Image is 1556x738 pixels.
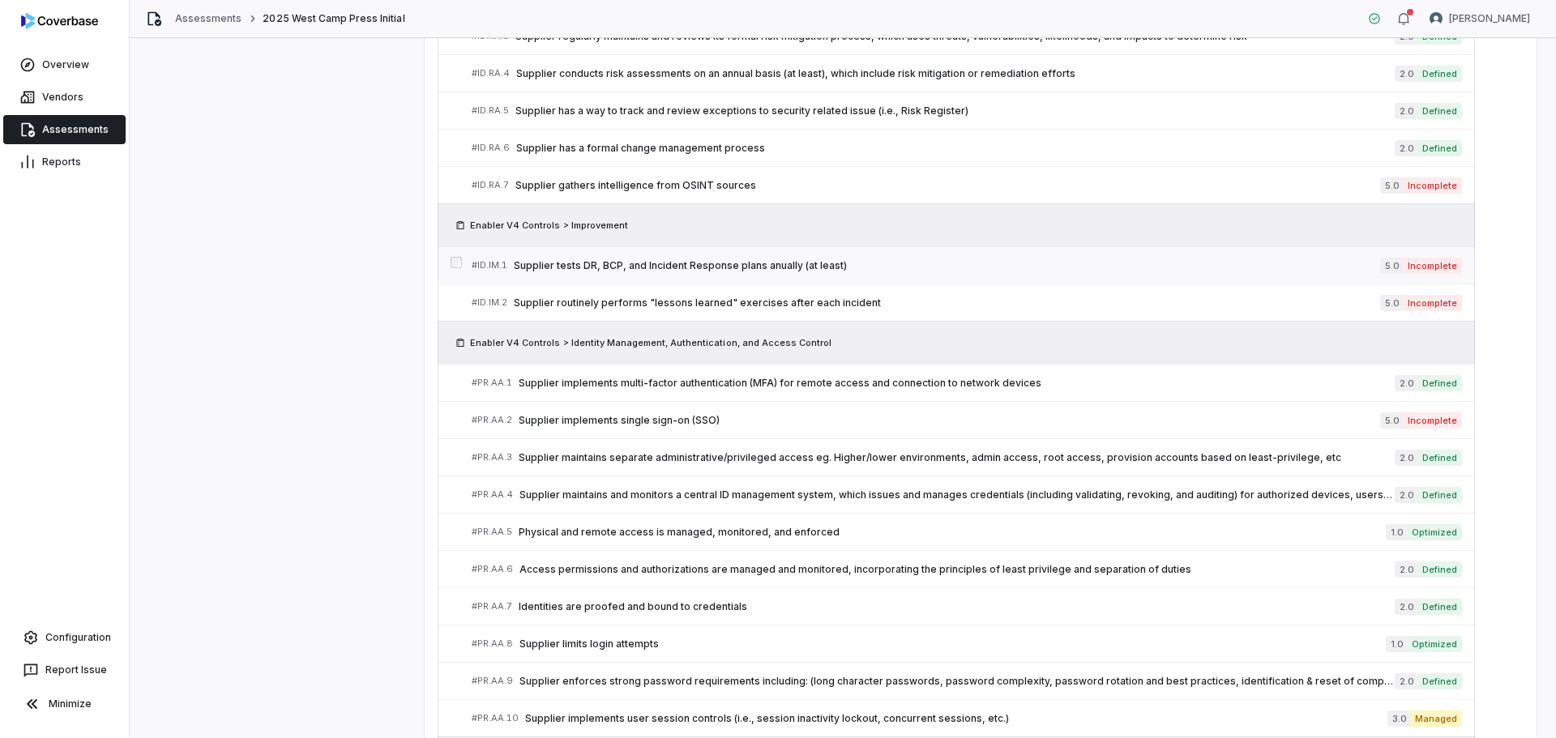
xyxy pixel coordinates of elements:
[516,67,1395,80] span: Supplier conducts risk assessments on an annual basis (at least), which include risk mitigation o...
[472,551,1462,587] a: #PR.AA.6Access permissions and authorizations are managed and monitored, incorporating the princi...
[1417,103,1462,119] span: Defined
[472,588,1462,625] a: #PR.AA.7Identities are proofed and bound to credentials2.0Defined
[1417,66,1462,82] span: Defined
[1417,375,1462,391] span: Defined
[472,105,509,117] span: # ID.RA.5
[472,55,1462,92] a: #ID.RA.4Supplier conducts risk assessments on an annual basis (at least), which include risk miti...
[472,526,512,538] span: # PR.AA.5
[1449,12,1530,25] span: [PERSON_NAME]
[1417,140,1462,156] span: Defined
[1430,12,1443,25] img: Brittany Durbin avatar
[519,377,1395,390] span: Supplier implements multi-factor authentication (MFA) for remote access and connection to network...
[470,336,831,349] span: Enabler V4 Controls > Identity Management, Authentication, and Access Control
[3,50,126,79] a: Overview
[1417,450,1462,466] span: Defined
[1386,524,1407,540] span: 1.0
[472,476,1462,513] a: #PR.AA.4Supplier maintains and monitors a central ID management system, which issues and manages ...
[3,83,126,112] a: Vendors
[519,526,1386,539] span: Physical and remote access is managed, monitored, and enforced
[6,688,122,720] button: Minimize
[1420,6,1540,31] button: Brittany Durbin avatar[PERSON_NAME]
[1395,103,1417,119] span: 2.0
[1395,66,1417,82] span: 2.0
[472,402,1462,438] a: #PR.AA.2Supplier implements single sign-on (SSO)5.0Incomplete
[472,514,1462,550] a: #PR.AA.5Physical and remote access is managed, monitored, and enforced1.0Optimized
[263,12,404,25] span: 2025 West Camp Press Initial
[472,439,1462,476] a: #PR.AA.3Supplier maintains separate administrative/privileged access eg. Higher/lower environment...
[1380,177,1403,194] span: 5.0
[1380,412,1403,429] span: 5.0
[472,247,1462,284] a: #ID.IM.1Supplier tests DR, BCP, and Incident Response plans anually (at least)5.0Incomplete
[1387,710,1410,727] span: 3.0
[472,712,519,724] span: # PR.AA.10
[472,675,513,687] span: # PR.AA.9
[1417,487,1462,503] span: Defined
[3,115,126,144] a: Assessments
[472,414,512,426] span: # PR.AA.2
[1395,673,1417,689] span: 2.0
[6,655,122,685] button: Report Issue
[519,414,1380,427] span: Supplier implements single sign-on (SSO)
[1417,673,1462,689] span: Defined
[1407,636,1462,652] span: Optimized
[1403,258,1462,274] span: Incomplete
[519,563,1395,576] span: Access permissions and authorizations are managed and monitored, incorporating the principles of ...
[519,600,1395,613] span: Identities are proofed and bound to credentials
[525,712,1387,725] span: Supplier implements user session controls (i.e., session inactivity lockout, concurrent sessions,...
[1395,140,1417,156] span: 2.0
[515,179,1380,192] span: Supplier gathers intelligence from OSINT sources
[472,67,510,79] span: # ID.RA.4
[1380,295,1403,311] span: 5.0
[472,488,513,501] span: # PR.AA.4
[472,563,513,575] span: # PR.AA.6
[472,377,512,389] span: # PR.AA.1
[472,365,1462,401] a: #PR.AA.1Supplier implements multi-factor authentication (MFA) for remote access and connection to...
[472,284,1462,321] a: #ID.IM.2Supplier routinely performs "lessons learned" exercises after each incident5.0Incomplete
[1403,412,1462,429] span: Incomplete
[472,142,510,154] span: # ID.RA.6
[472,92,1462,129] a: #ID.RA.5Supplier has a way to track and review exceptions to security related issue (i.e., Risk R...
[1417,599,1462,615] span: Defined
[1395,450,1417,466] span: 2.0
[1407,524,1462,540] span: Optimized
[515,105,1395,117] span: Supplier has a way to track and review exceptions to security related issue (i.e., Risk Register)
[175,12,242,25] a: Assessments
[472,451,512,463] span: # PR.AA.3
[472,600,512,612] span: # PR.AA.7
[1395,599,1417,615] span: 2.0
[21,13,98,29] img: logo-D7KZi-bG.svg
[472,663,1462,699] a: #PR.AA.9Supplier enforces strong password requirements including: (long character passwords, pass...
[472,167,1462,203] a: #ID.RA.7Supplier gathers intelligence from OSINT sources5.0Incomplete
[472,700,1462,736] a: #PR.AA.10Supplier implements user session controls (i.e., session inactivity lockout, concurrent ...
[470,219,628,232] span: Enabler V4 Controls > Improvement
[1386,636,1407,652] span: 1.0
[472,625,1462,662] a: #PR.AA.8Supplier limits login attempts1.0Optimized
[3,147,126,177] a: Reports
[1395,561,1417,578] span: 2.0
[1403,177,1462,194] span: Incomplete
[519,638,1386,651] span: Supplier limits login attempts
[519,675,1395,688] span: Supplier enforces strong password requirements including: (long character passwords, password com...
[1410,710,1462,727] span: Managed
[519,488,1395,501] span: Supplier maintains and monitors a central ID management system, which issues and manages credenti...
[519,451,1395,464] span: Supplier maintains separate administrative/privileged access eg. Higher/lower environments, admin...
[6,623,122,652] a: Configuration
[1403,295,1462,311] span: Incomplete
[1380,258,1403,274] span: 5.0
[472,638,513,650] span: # PR.AA.8
[1417,561,1462,578] span: Defined
[514,296,1380,309] span: Supplier routinely performs "lessons learned" exercises after each incident
[1395,375,1417,391] span: 2.0
[472,130,1462,166] a: #ID.RA.6Supplier has a formal change management process2.0Defined
[472,259,507,271] span: # ID.IM.1
[472,296,507,309] span: # ID.IM.2
[472,179,509,191] span: # ID.RA.7
[516,142,1395,155] span: Supplier has a formal change management process
[1395,487,1417,503] span: 2.0
[514,259,1380,272] span: Supplier tests DR, BCP, and Incident Response plans anually (at least)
